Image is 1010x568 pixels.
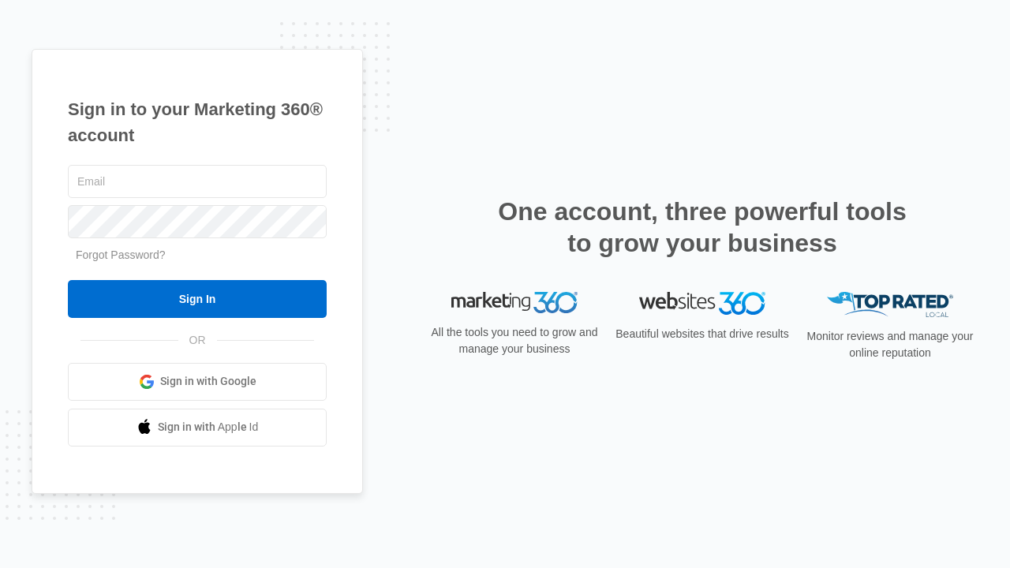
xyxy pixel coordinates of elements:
[639,292,765,315] img: Websites 360
[68,363,327,401] a: Sign in with Google
[68,165,327,198] input: Email
[493,196,911,259] h2: One account, three powerful tools to grow your business
[451,292,578,314] img: Marketing 360
[76,248,166,261] a: Forgot Password?
[802,328,978,361] p: Monitor reviews and manage your online reputation
[68,280,327,318] input: Sign In
[68,409,327,447] a: Sign in with Apple Id
[158,419,259,435] span: Sign in with Apple Id
[827,292,953,318] img: Top Rated Local
[178,332,217,349] span: OR
[68,96,327,148] h1: Sign in to your Marketing 360® account
[160,373,256,390] span: Sign in with Google
[614,326,791,342] p: Beautiful websites that drive results
[426,324,603,357] p: All the tools you need to grow and manage your business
